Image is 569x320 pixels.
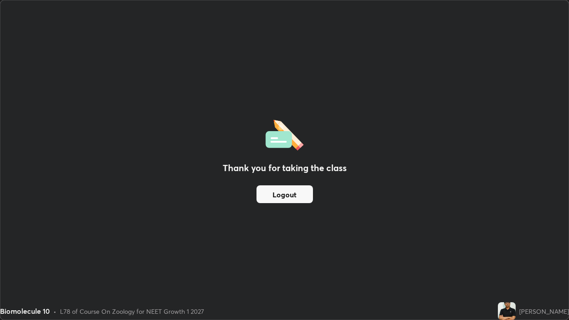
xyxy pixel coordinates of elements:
[265,117,304,151] img: offlineFeedback.1438e8b3.svg
[256,185,313,203] button: Logout
[519,307,569,316] div: [PERSON_NAME]
[498,302,516,320] img: 949fdf8e776c44239d50da6cd554c825.jpg
[223,161,347,175] h2: Thank you for taking the class
[60,307,204,316] div: L78 of Course On Zoology for NEET Growth 1 2027
[53,307,56,316] div: •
